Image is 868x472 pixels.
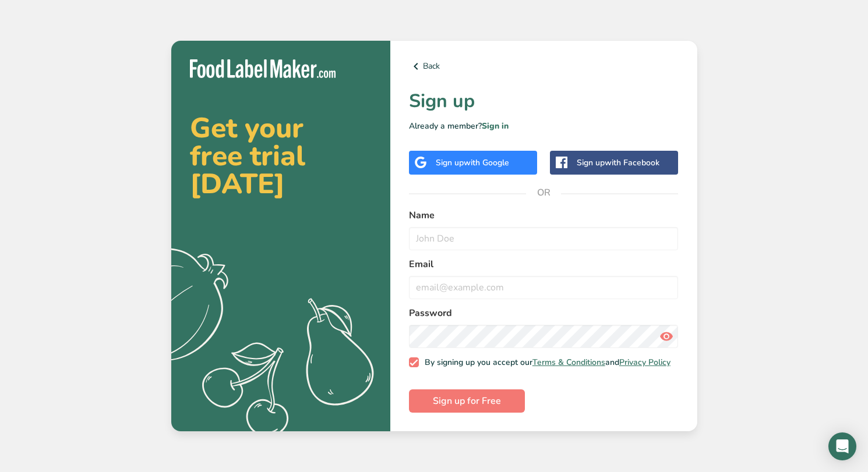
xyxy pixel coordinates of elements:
[409,227,679,250] input: John Doe
[409,120,679,132] p: Already a member?
[419,357,671,368] span: By signing up you accept our and
[190,114,372,198] h2: Get your free trial [DATE]
[190,59,336,79] img: Food Label Maker
[532,357,605,368] a: Terms & Conditions
[409,389,525,413] button: Sign up for Free
[409,257,679,271] label: Email
[828,432,856,460] div: Open Intercom Messenger
[464,157,509,168] span: with Google
[409,276,679,299] input: email@example.com
[436,157,509,169] div: Sign up
[605,157,659,168] span: with Facebook
[433,394,501,408] span: Sign up for Free
[577,157,659,169] div: Sign up
[409,306,679,320] label: Password
[409,208,679,222] label: Name
[409,87,679,115] h1: Sign up
[482,120,509,132] a: Sign in
[526,175,561,210] span: OR
[409,59,679,73] a: Back
[619,357,671,368] a: Privacy Policy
